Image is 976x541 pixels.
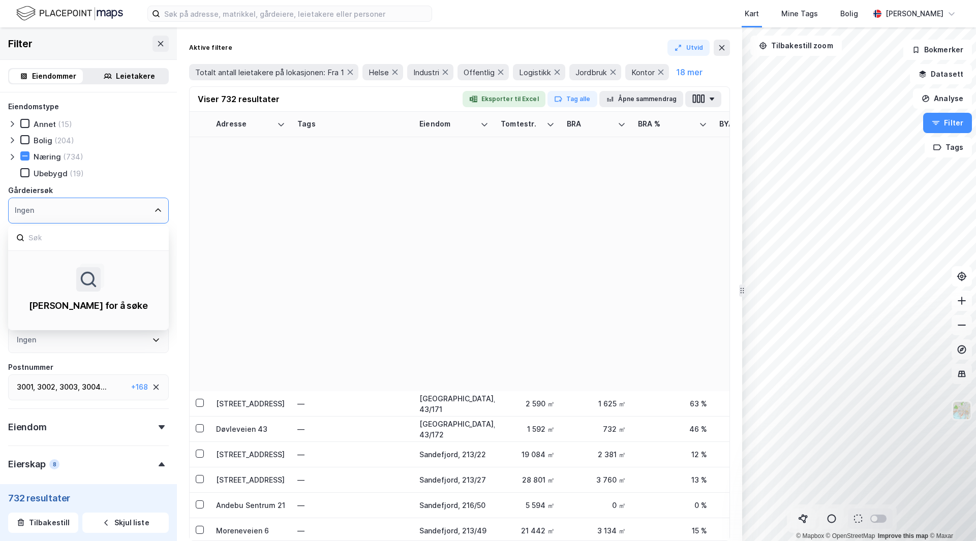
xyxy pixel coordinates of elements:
div: Ingen [17,334,36,346]
div: — [297,396,407,412]
div: 8 [49,459,59,469]
div: Filter [8,36,33,52]
div: 3002 , [37,381,57,393]
span: Logistikk [519,68,551,77]
div: 2 590 ㎡ [501,398,555,409]
button: Utvid [667,40,710,56]
div: — [297,447,407,463]
div: Aktive filtere [189,44,232,52]
div: 3 760 ㎡ [567,474,626,485]
div: 3 164 ㎡ [719,525,778,536]
div: 5 594 ㎡ [501,500,555,511]
div: 12 % [638,449,707,460]
button: 18 mer [673,66,706,79]
div: Eiendom [8,421,47,433]
div: Eiendom [419,119,476,129]
div: 3003 , [59,381,80,393]
div: Bolig [34,136,52,145]
div: 810 ㎡ [719,398,778,409]
div: Tags [297,119,407,129]
div: 2 381 ㎡ [567,449,626,460]
div: Næring [34,152,61,162]
span: Jordbruk [575,68,607,77]
div: BRA [567,119,614,129]
div: Ingen [15,204,34,216]
div: — [297,472,407,488]
div: Moreneveien 6 [216,525,285,536]
div: [PERSON_NAME] [886,8,943,20]
span: Industri [413,68,439,77]
div: Kart [745,8,759,20]
button: Filter [923,113,972,133]
div: (204) [54,136,74,145]
div: 4 403 ㎡ [719,449,778,460]
div: 15 % [638,525,707,536]
div: Eiendomstype [8,101,59,113]
a: OpenStreetMap [826,532,875,539]
a: Mapbox [796,532,824,539]
div: 1 625 ㎡ [567,398,626,409]
div: Gårdeiersøk [8,184,53,197]
div: 3 134 ㎡ [567,525,626,536]
div: Bolig [840,8,858,20]
div: 21 442 ㎡ [501,525,555,536]
img: Z [952,401,971,420]
div: [GEOGRAPHIC_DATA], 43/172 [419,419,489,440]
div: Ubebygd [34,169,68,178]
div: 13 % [638,474,707,485]
button: Skjul liste [82,513,169,533]
div: Eierskap [8,458,45,470]
div: 28 801 ㎡ [501,474,555,485]
div: 3004 ... [82,381,107,393]
div: 1 717 ㎡ [719,500,778,511]
button: Tilbakestill zoom [750,36,842,56]
button: Bokmerker [903,40,972,60]
span: Kontor [631,68,655,77]
div: (15) [58,119,72,129]
div: Postnummer [8,361,53,373]
div: 2 683 ㎡ [719,474,778,485]
div: [STREET_ADDRESS] [216,449,285,460]
button: Tags [925,137,972,157]
div: 0 ㎡ [567,500,626,511]
div: [STREET_ADDRESS] [216,474,285,485]
div: Sandefjord, 213/49 [419,525,489,536]
div: 1 592 ㎡ [501,424,555,434]
div: Tomtestr. [501,119,542,129]
button: Tag alle [547,91,597,107]
button: Analyse [913,88,972,109]
button: Åpne sammendrag [599,91,684,107]
div: 732 ㎡ [567,424,626,434]
span: Helse [369,68,389,77]
a: Improve this map [878,532,928,539]
button: Datasett [910,64,972,84]
div: Sandefjord, 213/22 [419,449,489,460]
div: + 168 [131,381,148,393]
span: Offentlig [464,68,495,77]
div: Døvleveien 43 [216,424,285,434]
div: — [297,497,407,514]
div: (19) [70,169,84,178]
div: Leietakere [116,70,155,82]
button: Tilbakestill [8,513,78,533]
div: Adresse [216,119,273,129]
div: — [297,523,407,539]
input: Søk på adresse, matrikkel, gårdeiere, leietakere eller personer [160,6,432,21]
div: 46 % [638,424,707,434]
div: — [297,421,407,437]
div: 732 resultater [8,492,169,504]
div: Annet [34,119,56,129]
span: Totalt antall leietakere på lokasjonen: Fra 1 [195,68,344,77]
div: BRA % [638,119,695,129]
div: 0 % [638,500,707,511]
div: (734) [63,152,83,162]
div: Mine Tags [781,8,818,20]
div: [GEOGRAPHIC_DATA], 43/171 [419,393,489,415]
div: Type hjemmelshaver [8,483,82,495]
div: Viser 732 resultater [198,93,280,105]
div: [STREET_ADDRESS] [216,398,285,409]
div: 63 % [638,398,707,409]
div: BYA [719,119,766,129]
div: 19 084 ㎡ [501,449,555,460]
div: 573 ㎡ [719,424,778,434]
